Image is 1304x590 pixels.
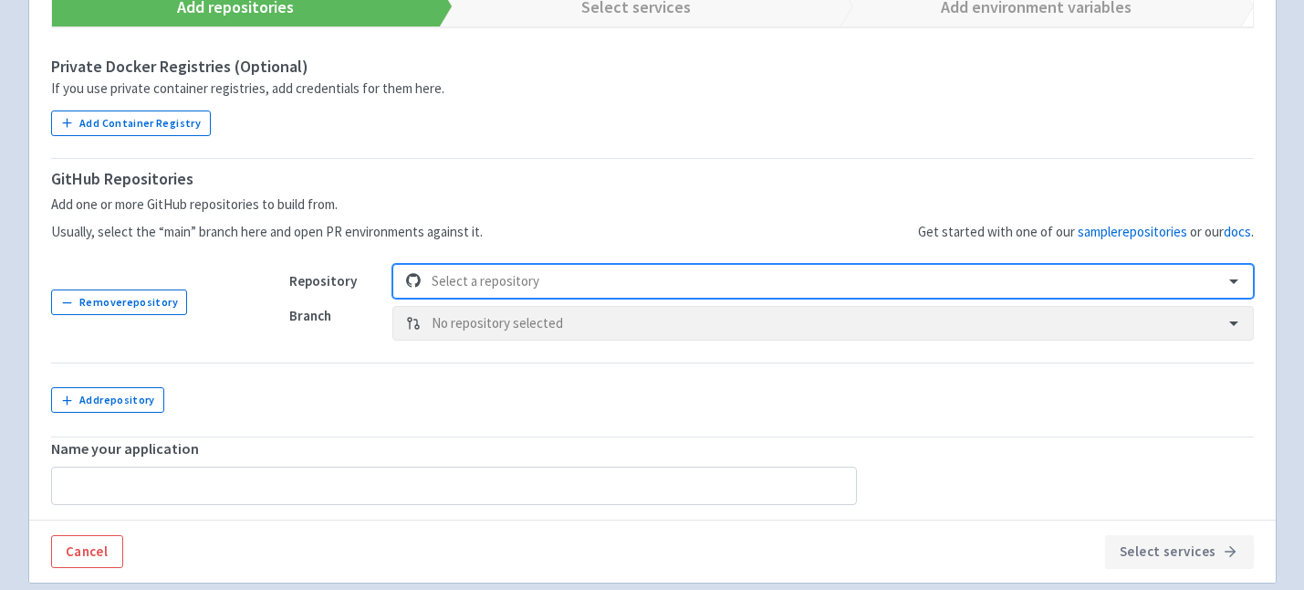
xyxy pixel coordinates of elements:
p: Add one or more GitHub repositories to build from. [51,195,483,216]
h5: Name your application [51,441,1254,458]
strong: GitHub Repositories [51,168,193,189]
button: Removerepository [51,290,188,315]
h4: Private Docker Registries (Optional) [51,58,1254,76]
p: Get started with one of our or our . [918,222,1254,243]
a: docs [1224,223,1251,240]
button: Addrepository [51,387,165,413]
strong: Branch [289,307,331,324]
button: Add Container Registry [51,111,211,136]
a: Cancel [51,535,123,568]
div: If you use private container registries, add credentials for them here. [51,79,1254,100]
a: samplerepositories [1078,223,1187,240]
button: Select services [1105,535,1254,568]
strong: Repository [289,272,357,290]
p: Usually, select the “main” branch here and open PR environments against it. [51,222,483,243]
